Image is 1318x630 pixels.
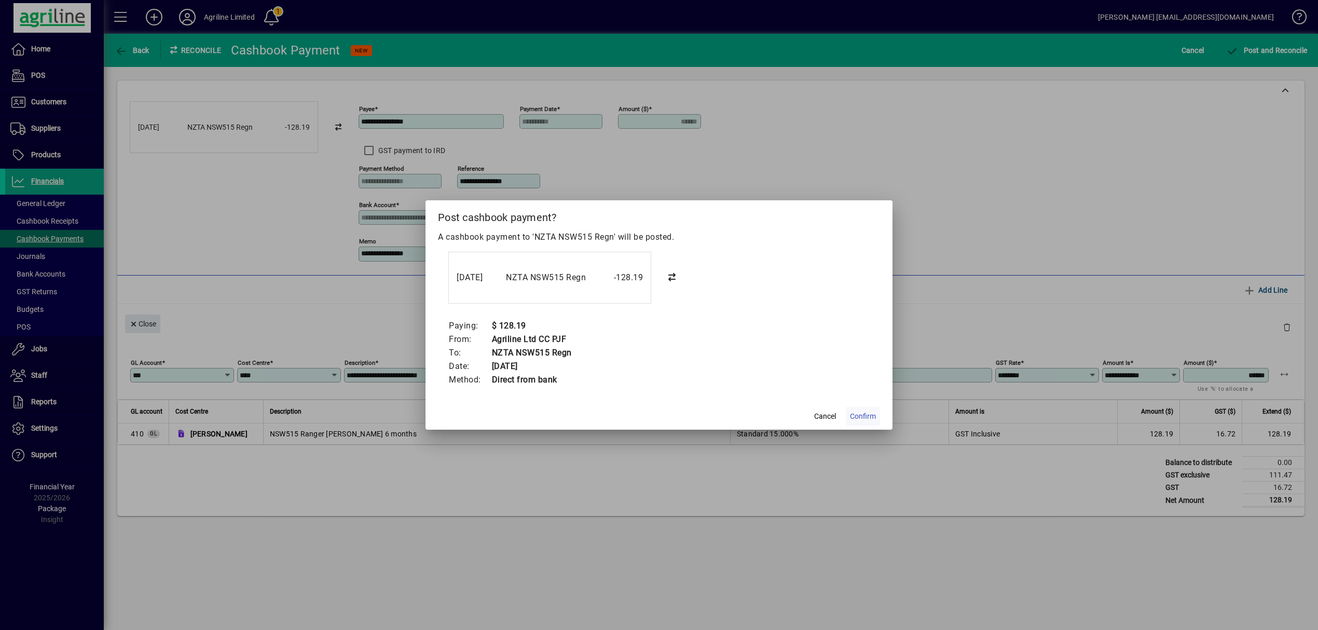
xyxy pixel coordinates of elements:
button: Cancel [808,407,842,426]
td: Method: [448,373,491,387]
button: Confirm [846,407,880,426]
div: -128.19 [591,271,643,284]
td: Direct from bank [491,373,572,387]
h2: Post cashbook payment? [425,200,893,230]
p: A cashbook payment to 'NZTA NSW515 Regn' will be posted. [438,231,880,243]
td: [DATE] [491,360,572,373]
td: From: [448,333,491,346]
span: NZTA NSW515 Regn [506,272,586,282]
td: $ 128.19 [491,319,572,333]
td: Date: [448,360,491,373]
td: Paying: [448,319,491,333]
td: To: [448,346,491,360]
span: Confirm [850,411,876,422]
span: Cancel [814,411,836,422]
td: Agriline Ltd CC PJF [491,333,572,346]
div: [DATE] [457,271,498,284]
td: NZTA NSW515 Regn [491,346,572,360]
